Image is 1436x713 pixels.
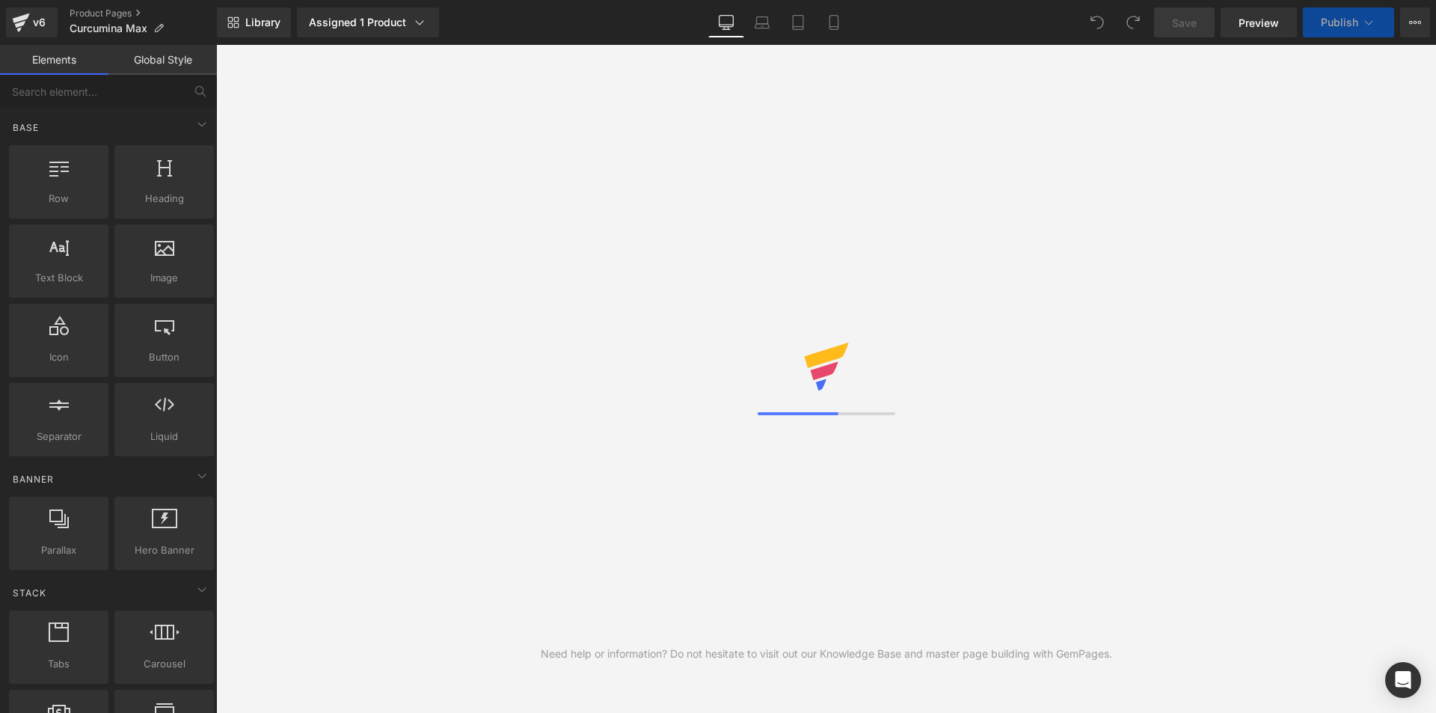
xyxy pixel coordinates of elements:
span: Separator [13,429,104,444]
a: Preview [1221,7,1297,37]
button: Undo [1082,7,1112,37]
span: Preview [1239,15,1279,31]
span: Liquid [119,429,209,444]
span: Banner [11,472,55,486]
span: Stack [11,586,48,600]
button: Publish [1303,7,1394,37]
a: Laptop [744,7,780,37]
span: Save [1172,15,1197,31]
a: Product Pages [70,7,217,19]
button: Redo [1118,7,1148,37]
a: New Library [217,7,291,37]
span: Parallax [13,542,104,558]
span: Image [119,270,209,286]
a: Mobile [816,7,852,37]
div: Need help or information? Do not hesitate to visit out our Knowledge Base and master page buildin... [541,646,1112,662]
a: v6 [6,7,58,37]
span: Carousel [119,656,209,672]
a: Desktop [708,7,744,37]
span: Base [11,120,40,135]
span: Button [119,349,209,365]
span: Text Block [13,270,104,286]
span: Hero Banner [119,542,209,558]
div: Open Intercom Messenger [1385,662,1421,698]
span: Row [13,191,104,206]
button: More [1400,7,1430,37]
span: Tabs [13,656,104,672]
span: Library [245,16,280,29]
span: Publish [1321,16,1358,28]
div: v6 [30,13,49,32]
a: Global Style [108,45,217,75]
a: Tablet [780,7,816,37]
div: Assigned 1 Product [309,15,427,30]
span: Curcumina Max [70,22,147,34]
span: Heading [119,191,209,206]
span: Icon [13,349,104,365]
